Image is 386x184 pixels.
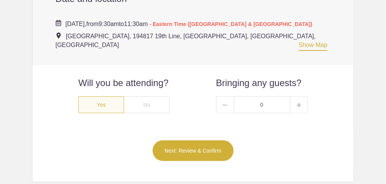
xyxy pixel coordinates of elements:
img: Cal purple [55,20,61,26]
span: [DATE], [65,21,86,27]
div: No [124,96,170,113]
button: Next: Review & Confirm [152,140,234,161]
a: Show Map [299,42,328,51]
img: Plus gray [297,103,301,107]
span: from to [65,21,312,27]
h2: Will you be attending? [78,77,193,89]
img: Event location [57,33,61,39]
span: - Eastern Time ([GEOGRAPHIC_DATA] & [GEOGRAPHIC_DATA]) [150,21,313,27]
div: Yes [78,96,124,113]
span: [GEOGRAPHIC_DATA], 194817 19th Line, [GEOGRAPHIC_DATA], [GEOGRAPHIC_DATA], [GEOGRAPHIC_DATA] [55,33,316,48]
span: 9:30am [99,21,119,27]
h2: Bringing any guests? [216,77,308,89]
span: 11:30am [124,21,148,27]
